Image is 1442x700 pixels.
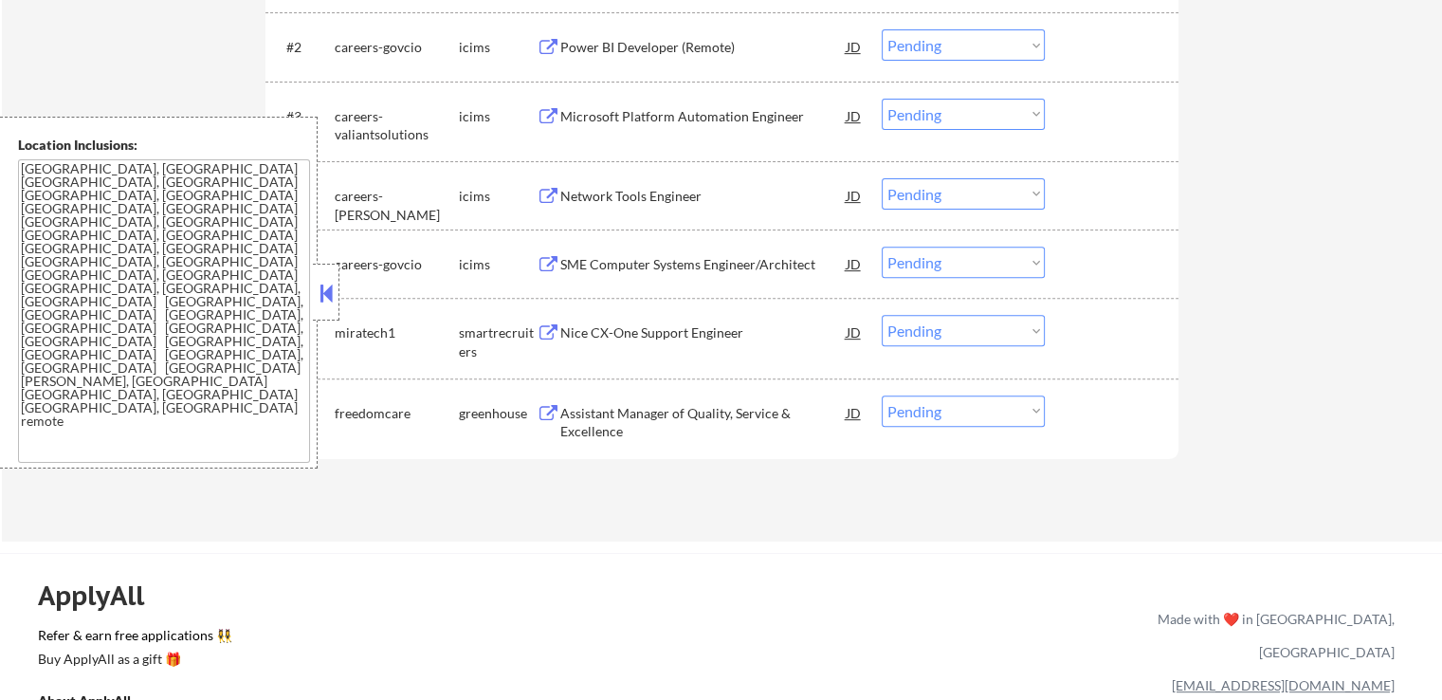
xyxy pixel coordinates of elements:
[335,38,459,57] div: careers-govcio
[459,323,537,360] div: smartrecruiters
[459,107,537,126] div: icims
[1150,602,1395,669] div: Made with ❤️ in [GEOGRAPHIC_DATA], [GEOGRAPHIC_DATA]
[459,187,537,206] div: icims
[335,323,459,342] div: miratech1
[560,38,847,57] div: Power BI Developer (Remote)
[18,136,310,155] div: Location Inclusions:
[560,187,847,206] div: Network Tools Engineer
[335,404,459,423] div: freedomcare
[845,99,864,133] div: JD
[335,187,459,224] div: careers-[PERSON_NAME]
[286,38,319,57] div: #2
[845,247,864,281] div: JD
[459,255,537,274] div: icims
[286,107,319,126] div: #3
[845,29,864,64] div: JD
[335,255,459,274] div: careers-govcio
[38,653,228,666] div: Buy ApplyAll as a gift 🎁
[845,178,864,212] div: JD
[560,107,847,126] div: Microsoft Platform Automation Engineer
[560,323,847,342] div: Nice CX-One Support Engineer
[38,629,761,649] a: Refer & earn free applications 👯‍♀️
[335,107,459,144] div: careers-valiantsolutions
[38,580,166,612] div: ApplyAll
[845,315,864,349] div: JD
[1172,677,1395,693] a: [EMAIL_ADDRESS][DOMAIN_NAME]
[560,255,847,274] div: SME Computer Systems Engineer/Architect
[459,404,537,423] div: greenhouse
[845,396,864,430] div: JD
[38,649,228,672] a: Buy ApplyAll as a gift 🎁
[459,38,537,57] div: icims
[560,404,847,441] div: Assistant Manager of Quality, Service & Excellence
